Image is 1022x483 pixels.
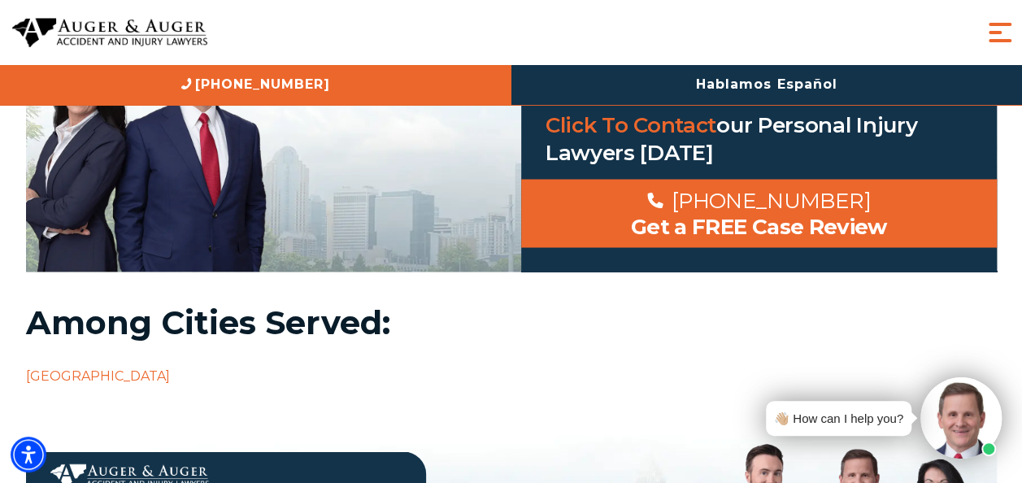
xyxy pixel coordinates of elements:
[521,112,997,168] h3: our Personal Injury Lawyers [DATE]
[774,407,903,429] div: 👋🏼 How can I help you?
[647,187,871,213] a: [PHONE_NUMBER]
[26,368,170,383] a: [GEOGRAPHIC_DATA]
[631,213,887,239] span: Get a FREE Case Review
[920,377,1002,459] img: Intaker widget Avatar
[984,16,1016,49] button: Menu
[12,18,207,48] img: Auger & Auger Accident and Injury Lawyers Logo
[546,112,716,138] a: Click To Contact
[26,302,390,342] strong: Among Cities Served:
[11,437,46,472] div: Accessibility Menu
